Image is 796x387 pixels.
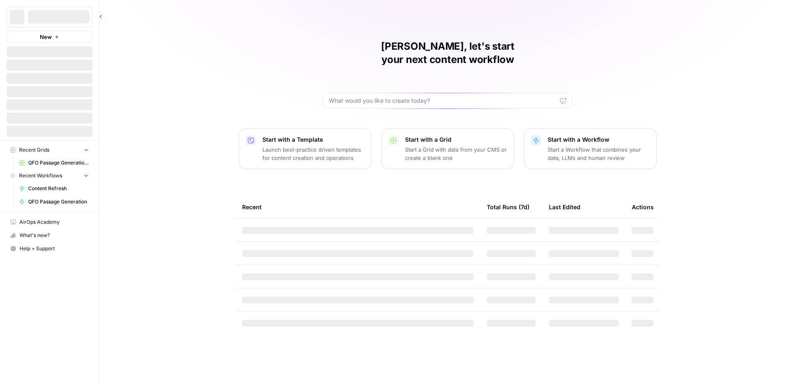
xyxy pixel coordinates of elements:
h1: [PERSON_NAME], let's start your next content workflow [323,40,572,66]
div: Total Runs (7d) [487,196,529,218]
span: QFO Passage Generation [28,198,89,206]
div: Recent [242,196,473,218]
a: QFO Passage Generation [15,195,92,208]
p: Start with a Grid [405,135,507,144]
span: Help + Support [19,245,89,252]
p: Start with a Workflow [548,135,650,144]
p: Start a Workflow that combines your data, LLMs and human review [548,145,650,162]
span: New [40,33,52,41]
p: Launch best-practice driven templates for content creation and operations [262,145,364,162]
div: Last Edited [549,196,580,218]
button: What's new? [7,229,92,242]
span: Recent Grids [19,146,49,154]
a: Content Refresh [15,182,92,195]
p: Start a Grid with data from your CMS or create a blank one [405,145,507,162]
span: AirOps Academy [19,218,89,226]
button: Start with a TemplateLaunch best-practice driven templates for content creation and operations [239,128,371,169]
button: Recent Workflows [7,169,92,182]
span: QFO Passage Generation Grid [28,159,89,167]
button: Start with a WorkflowStart a Workflow that combines your data, LLMs and human review [524,128,657,169]
p: Start with a Template [262,135,364,144]
a: AirOps Academy [7,215,92,229]
a: QFO Passage Generation Grid [15,156,92,169]
button: Recent Grids [7,144,92,156]
span: Recent Workflows [19,172,62,179]
button: New [7,31,92,43]
input: What would you like to create today? [329,97,557,105]
button: Start with a GridStart a Grid with data from your CMS or create a blank one [381,128,514,169]
button: Help + Support [7,242,92,255]
div: Actions [632,196,654,218]
span: Content Refresh [28,185,89,192]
